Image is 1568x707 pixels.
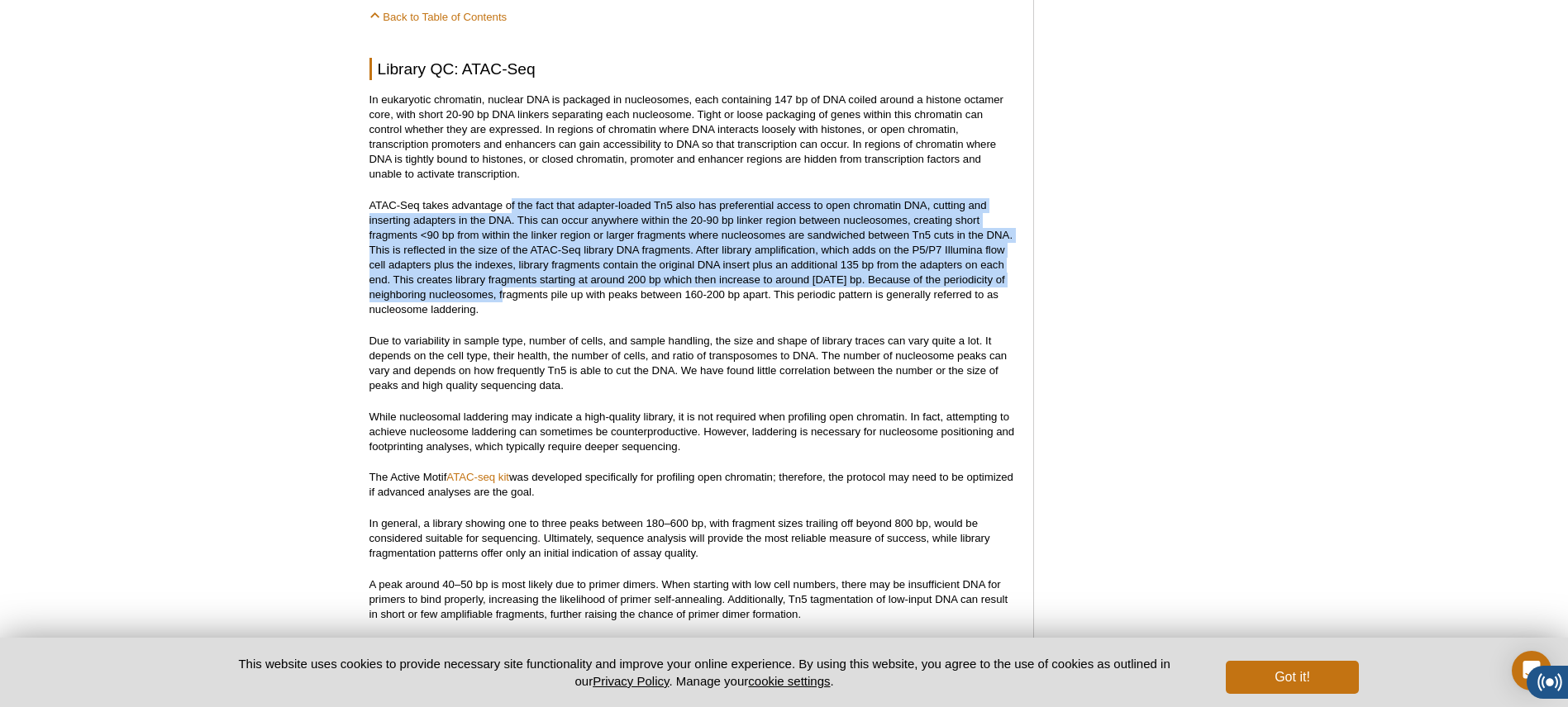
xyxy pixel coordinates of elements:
p: The Active Motif was developed specifically for profiling open chromatin; therefore, the protocol... [369,470,1017,500]
h2: Library QC: ATAC-Seq [369,58,1017,80]
a: Privacy Policy [593,674,669,688]
p: A peak around 40–50 bp is most likely due to primer dimers. When starting with low cell numbers, ... [369,577,1017,622]
div: Open Intercom Messenger [1512,651,1551,690]
p: This website uses cookies to provide necessary site functionality and improve your online experie... [210,655,1199,690]
p: While nucleosomal laddering may indicate a high-quality library, it is not required when profilin... [369,410,1017,454]
a: Back to Table of Contents [369,11,508,23]
p: Due to variability in sample type, number of cells, and sample handling, the size and shape of li... [369,334,1017,393]
button: Got it! [1226,661,1358,694]
p: In eukaryotic chromatin, nuclear DNA is packaged in nucleosomes, each containing 147 bp of DNA co... [369,93,1017,182]
p: ATAC-Seq takes advantage of the fact that adapter-loaded Tn5 also has preferential access to open... [369,198,1017,317]
button: cookie settings [748,674,830,688]
a: ATAC-seq kit [446,471,509,483]
p: In general, a library showing one to three peaks between 180–600 bp, with fragment sizes trailing... [369,516,1017,561]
